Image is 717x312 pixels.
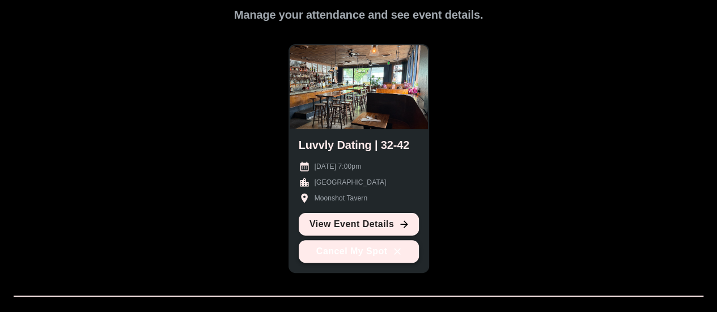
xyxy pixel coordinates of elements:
[299,213,419,236] a: View Event Details
[299,138,410,152] h2: Luvvly Dating | 32-42
[315,161,362,172] p: [DATE] 7:00pm
[315,193,368,203] p: Moonshot Tavern
[234,8,483,22] h2: Manage your attendance and see event details.
[299,240,419,263] button: Cancel My Spot
[315,177,387,187] p: [GEOGRAPHIC_DATA]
